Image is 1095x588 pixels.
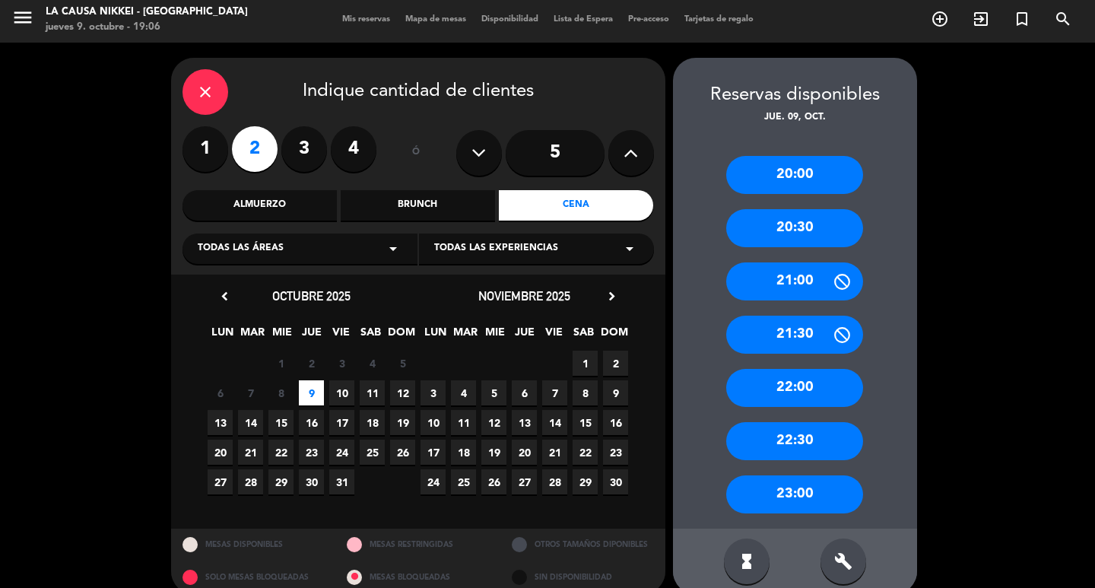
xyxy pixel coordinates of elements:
div: 22:00 [726,369,863,407]
span: MAR [240,323,265,348]
span: 2 [603,351,628,376]
span: 22 [573,440,598,465]
span: 10 [421,410,446,435]
span: MIE [269,323,294,348]
span: 20 [208,440,233,465]
span: 13 [512,410,537,435]
button: menu [11,6,34,34]
div: 21:00 [726,262,863,300]
span: 5 [481,380,506,405]
span: 21 [238,440,263,465]
span: Pre-acceso [620,15,677,24]
span: 19 [390,410,415,435]
span: 17 [329,410,354,435]
label: 4 [331,126,376,172]
span: 22 [268,440,294,465]
i: turned_in_not [1013,10,1031,28]
i: arrow_drop_down [620,240,639,258]
i: add_circle_outline [931,10,949,28]
span: 1 [573,351,598,376]
span: 16 [603,410,628,435]
span: 27 [512,469,537,494]
span: 4 [451,380,476,405]
div: 20:30 [726,209,863,247]
i: menu [11,6,34,29]
span: 3 [329,351,354,376]
i: build [834,552,852,571]
span: 24 [329,440,354,465]
span: 27 [208,469,233,494]
span: 10 [329,380,354,405]
i: arrow_drop_down [384,240,402,258]
div: MESAS DISPONIBLES [171,529,336,561]
span: 6 [512,380,537,405]
span: octubre 2025 [272,288,351,304]
label: 1 [182,126,228,172]
div: Indique cantidad de clientes [182,69,654,115]
span: VIE [541,323,567,348]
span: 5 [390,351,415,376]
span: 14 [542,410,567,435]
span: 16 [299,410,324,435]
span: 24 [421,469,446,494]
span: LUN [423,323,448,348]
span: 21 [542,440,567,465]
label: 3 [281,126,327,172]
div: Reservas disponibles [673,81,917,110]
span: 18 [360,410,385,435]
span: noviembre 2025 [478,288,570,304]
i: exit_to_app [972,10,990,28]
span: Disponibilidad [474,15,546,24]
span: 20 [512,440,537,465]
span: 7 [238,380,263,405]
div: Brunch [341,190,495,221]
span: 7 [542,380,567,405]
span: JUE [512,323,537,348]
div: jueves 9. octubre - 19:06 [46,20,248,35]
div: Almuerzo [182,190,337,221]
div: ó [392,126,441,180]
span: 30 [299,469,324,494]
div: 22:30 [726,422,863,460]
span: 14 [238,410,263,435]
span: 4 [360,351,385,376]
span: 25 [451,469,476,494]
span: 28 [238,469,263,494]
div: Cena [499,190,653,221]
span: Mapa de mesas [398,15,474,24]
span: 8 [573,380,598,405]
span: 11 [451,410,476,435]
span: 17 [421,440,446,465]
span: 23 [603,440,628,465]
label: 2 [232,126,278,172]
span: 9 [299,380,324,405]
span: 18 [451,440,476,465]
span: 26 [390,440,415,465]
span: SAB [358,323,383,348]
span: 6 [208,380,233,405]
span: 30 [603,469,628,494]
span: 26 [481,469,506,494]
div: 21:30 [726,316,863,354]
span: 3 [421,380,446,405]
span: 19 [481,440,506,465]
span: Lista de Espera [546,15,620,24]
span: 1 [268,351,294,376]
span: JUE [299,323,324,348]
span: 15 [268,410,294,435]
span: 2 [299,351,324,376]
span: 12 [481,410,506,435]
span: 15 [573,410,598,435]
span: MIE [482,323,507,348]
i: search [1054,10,1072,28]
span: 8 [268,380,294,405]
span: 13 [208,410,233,435]
span: Tarjetas de regalo [677,15,761,24]
span: VIE [328,323,354,348]
span: 29 [573,469,598,494]
span: Todas las áreas [198,241,284,256]
span: LUN [210,323,235,348]
div: 20:00 [726,156,863,194]
span: MAR [452,323,478,348]
div: MESAS RESTRINGIDAS [335,529,500,561]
